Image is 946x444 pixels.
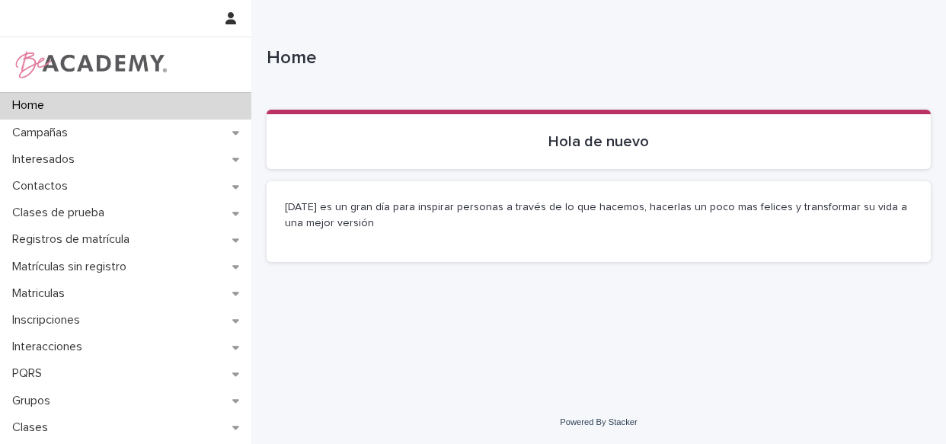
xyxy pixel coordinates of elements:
p: Registros de matrícula [6,232,142,247]
p: Clases de prueba [6,206,117,220]
p: Interacciones [6,340,94,354]
p: PQRS [6,366,54,381]
p: Campañas [6,126,80,140]
p: Grupos [6,394,62,408]
img: WPrjXfSUmiLcdUfaYY4Q [12,50,168,80]
p: Inscripciones [6,313,92,327]
p: Interesados [6,152,87,167]
p: [DATE] es un gran día para inspirar personas a través de lo que hacemos, hacerlas un poco mas fel... [285,200,912,232]
p: Hola de nuevo [285,133,912,151]
p: Home [6,98,56,113]
p: Clases [6,420,60,435]
p: Matriculas [6,286,77,301]
a: Powered By Stacker [560,417,637,426]
p: Matrículas sin registro [6,260,139,274]
p: Contactos [6,179,80,193]
p: Home [267,47,925,69]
